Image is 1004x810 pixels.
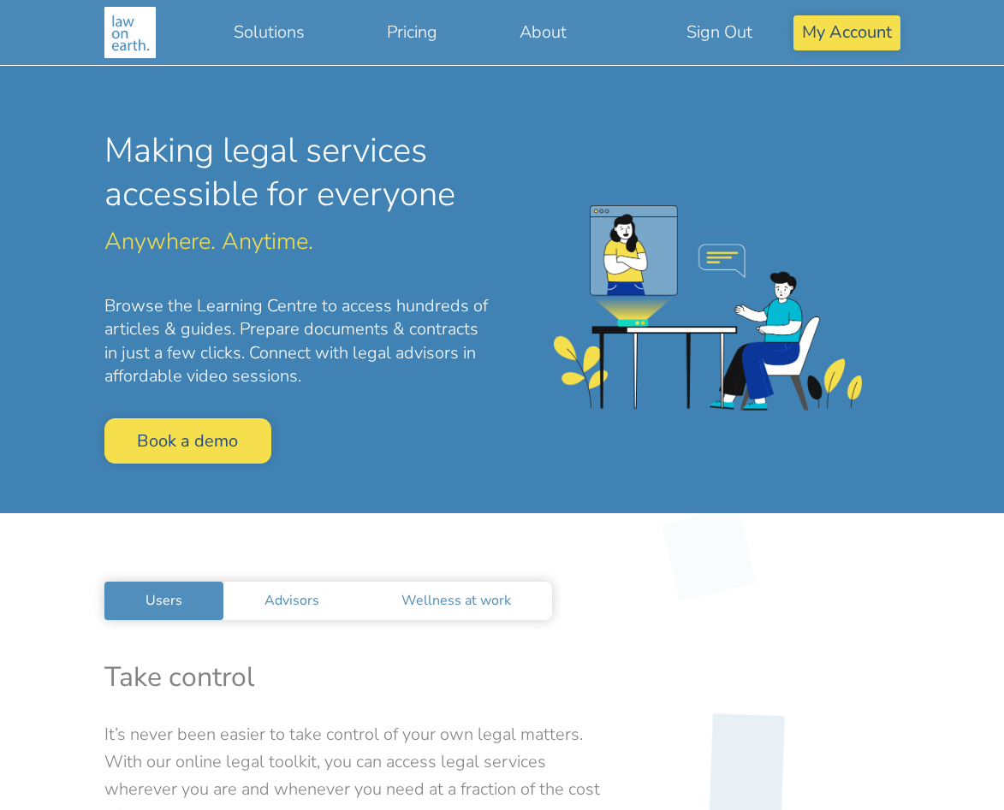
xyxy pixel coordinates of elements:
[104,418,272,464] a: Book a demo
[104,230,490,253] p: Anywhere. Anytime.
[104,661,900,694] h2: Take control
[360,582,552,620] a: Wellness at work
[554,205,862,411] img: homepage-banner.png
[104,129,490,216] h1: Making legal services accessible for everyone
[104,582,223,620] a: Users
[223,582,360,620] a: Advisors
[104,294,490,387] p: Browse the Learning Centre to access hundreds of articles & guides. Prepare documents & contracts...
